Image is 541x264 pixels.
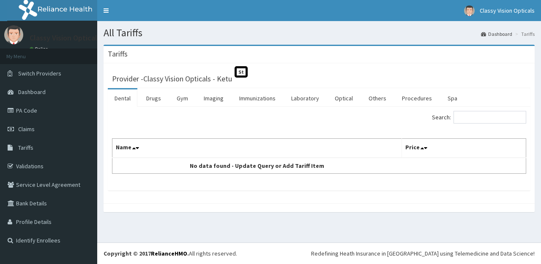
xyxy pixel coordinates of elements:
[104,250,189,257] strong: Copyright © 2017 .
[232,89,282,107] a: Immunizations
[395,89,439,107] a: Procedures
[235,66,248,78] span: St
[197,89,230,107] a: Imaging
[402,139,526,158] th: Price
[454,111,526,124] input: Search:
[464,5,475,16] img: User Image
[112,139,402,158] th: Name
[112,158,402,174] td: No data found - Update Query or Add Tariff Item
[432,111,526,124] label: Search:
[104,27,535,38] h1: All Tariffs
[18,125,35,133] span: Claims
[362,89,393,107] a: Others
[30,46,50,52] a: Online
[139,89,168,107] a: Drugs
[284,89,326,107] a: Laboratory
[108,89,137,107] a: Dental
[108,50,128,58] h3: Tariffs
[328,89,360,107] a: Optical
[97,242,541,264] footer: All rights reserved.
[30,34,101,42] p: Classy Vision Opticals
[112,75,232,83] h3: Provider - Classy Vision Opticals - Ketu
[170,89,195,107] a: Gym
[4,25,23,44] img: User Image
[151,250,187,257] a: RelianceHMO
[441,89,464,107] a: Spa
[480,7,535,14] span: Classy Vision Opticals
[513,30,535,38] li: Tariffs
[18,88,46,96] span: Dashboard
[481,30,512,38] a: Dashboard
[18,70,61,77] span: Switch Providers
[18,144,33,151] span: Tariffs
[311,249,535,258] div: Redefining Heath Insurance in [GEOGRAPHIC_DATA] using Telemedicine and Data Science!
